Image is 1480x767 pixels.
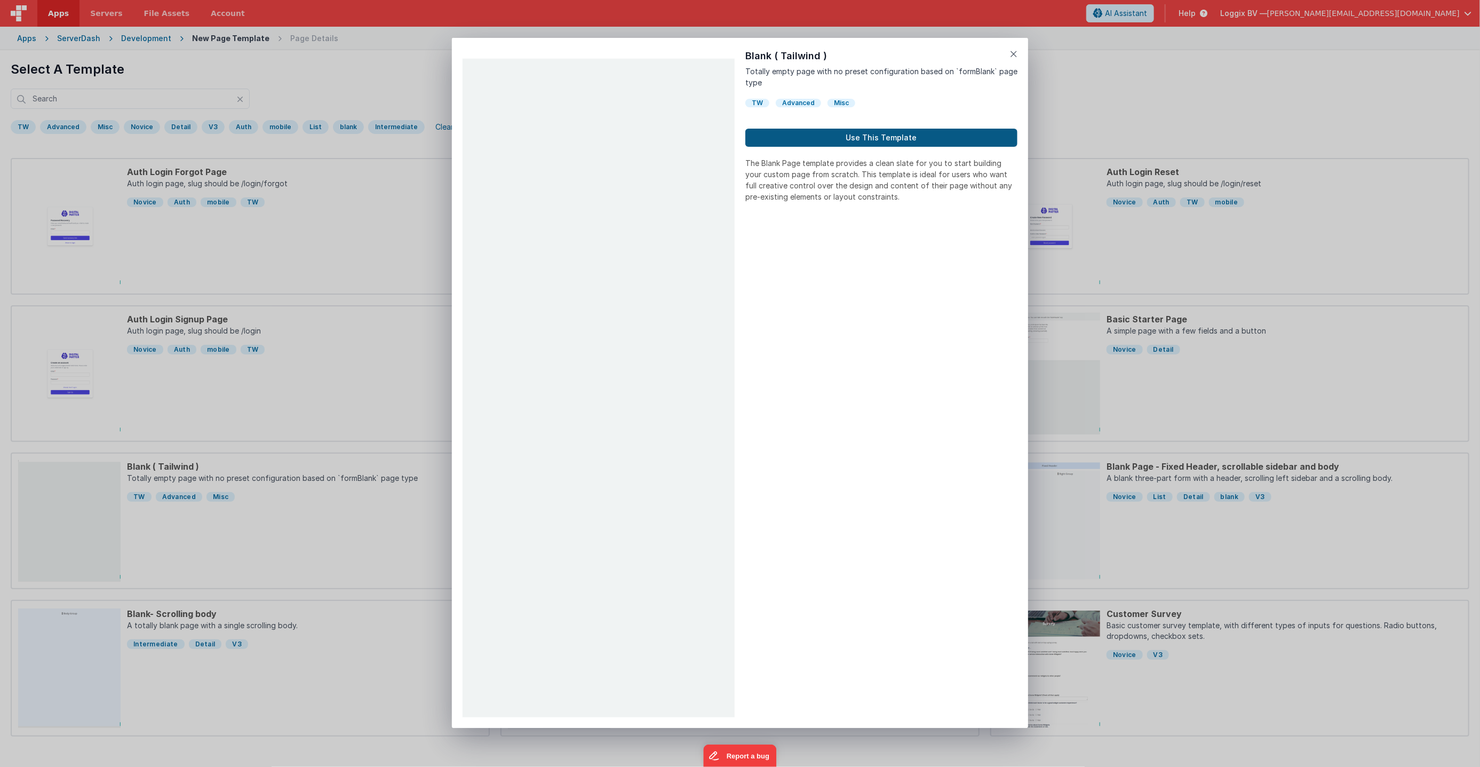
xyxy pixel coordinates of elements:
button: Use This Template [745,129,1017,147]
p: Totally empty page with no preset configuration based on `formBlank` page type [745,66,1017,88]
div: Misc [827,99,855,107]
div: Advanced [776,99,821,107]
h1: Blank ( Tailwind ) [745,49,1017,64]
p: The Blank Page template provides a clean slate for you to start building your custom page from sc... [745,157,1017,202]
iframe: Marker.io feedback button [704,745,777,767]
div: TW [745,99,769,107]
